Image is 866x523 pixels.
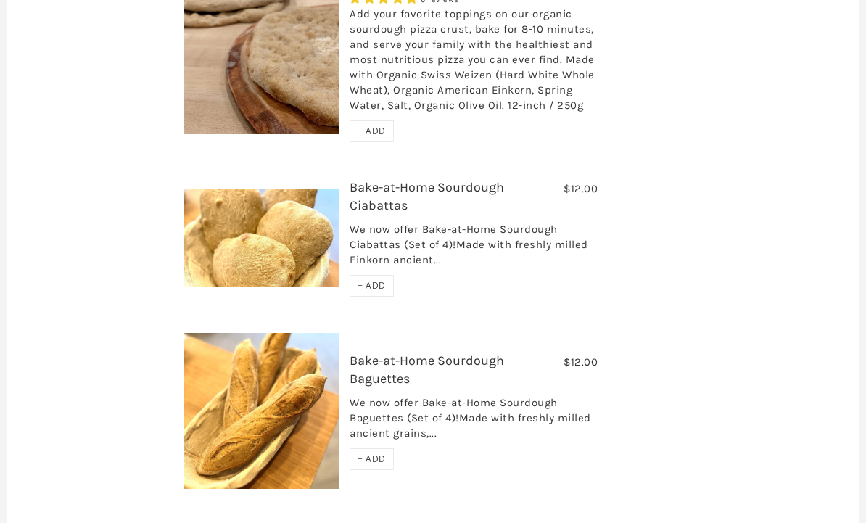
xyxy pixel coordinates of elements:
span: + ADD [358,279,386,292]
div: + ADD [350,120,394,142]
img: Bake-at-Home Sourdough Baguettes [184,333,339,488]
img: Bake-at-Home Sourdough Ciabattas [184,189,339,287]
div: + ADD [350,275,394,297]
div: + ADD [350,448,394,470]
div: We now offer Bake-at-Home Sourdough Ciabattas (Set of 4)!Made with freshly milled Einkorn ancient... [350,222,598,275]
div: We now offer Bake-at-Home Sourdough Baguettes (Set of 4)!Made with freshly milled ancient grains,... [350,395,598,448]
span: $12.00 [564,355,598,368]
a: Bake-at-Home Sourdough Baguettes [350,353,504,387]
span: + ADD [358,453,386,465]
span: + ADD [358,125,386,137]
a: Bake-at-Home Sourdough Ciabattas [350,179,504,213]
div: Add your favorite toppings on our organic sourdough pizza crust, bake for 8-10 minutes, and serve... [350,7,598,120]
span: $12.00 [564,182,598,195]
